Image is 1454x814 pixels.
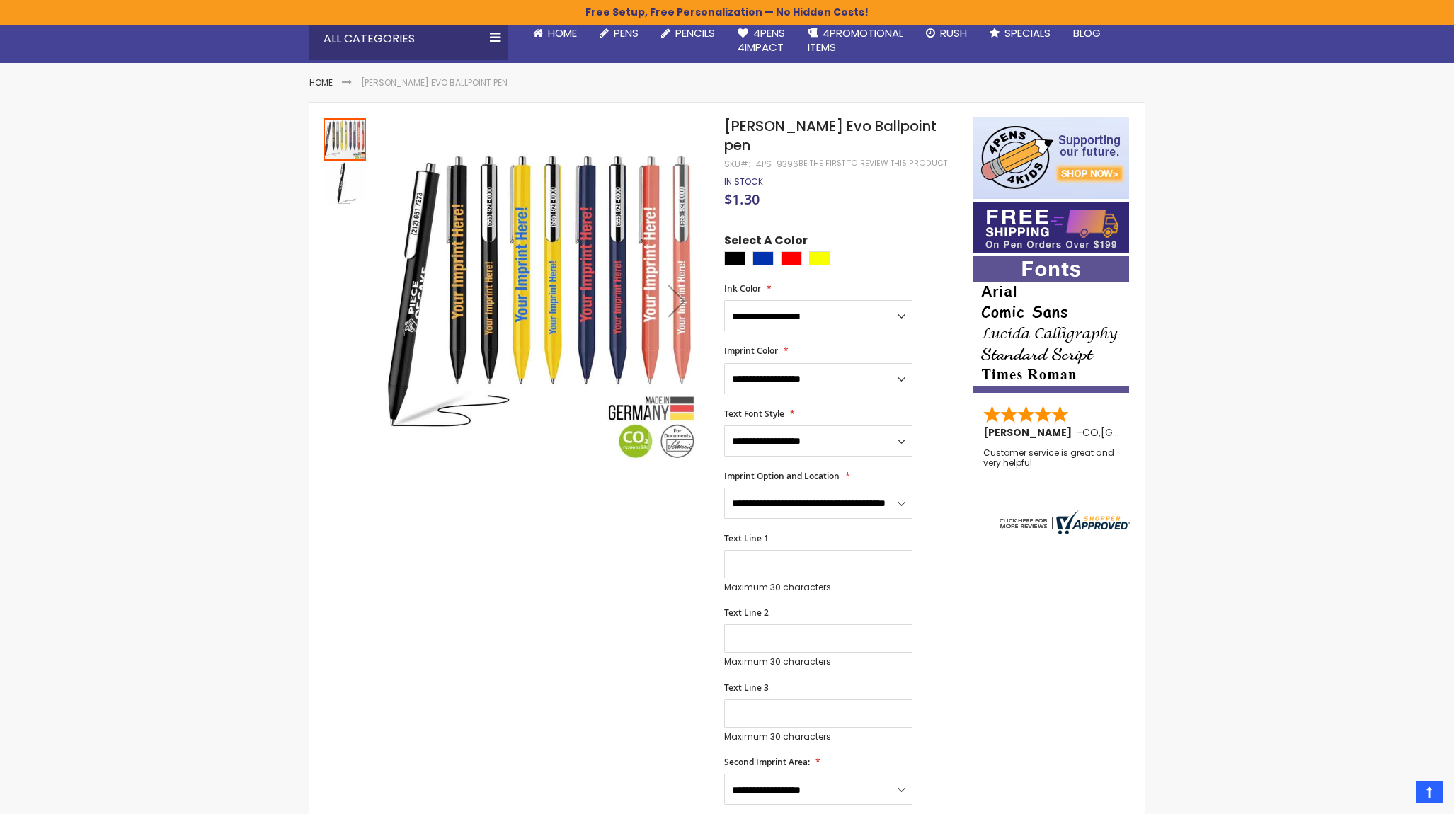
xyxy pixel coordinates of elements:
[996,525,1130,537] a: 4pens.com certificate URL
[983,448,1121,478] div: Customer service is great and very helpful
[1082,425,1099,440] span: CO
[724,233,808,252] span: Select A Color
[781,251,802,265] div: Red
[1337,776,1454,814] iframe: Google Customer Reviews
[724,190,760,209] span: $1.30
[648,117,705,484] div: Next
[724,470,840,482] span: Imprint Option and Location
[1062,18,1112,49] a: Blog
[548,25,577,40] span: Home
[724,731,912,743] p: Maximum 30 characters
[808,25,903,55] span: 4PROMOTIONAL ITEMS
[588,18,650,49] a: Pens
[798,158,947,168] a: Be the first to review this product
[973,117,1129,199] img: 4pens 4 kids
[1073,25,1101,40] span: Blog
[724,345,778,357] span: Imprint Color
[324,162,366,205] img: Schneider Evo Ballpoint pen
[309,76,333,88] a: Home
[650,18,726,49] a: Pencils
[724,176,763,188] span: In stock
[522,18,588,49] a: Home
[915,18,978,49] a: Rush
[724,656,912,667] p: Maximum 30 characters
[978,18,1062,49] a: Specials
[324,117,367,161] div: Schneider Evo Ballpoint pen
[724,176,763,188] div: Availability
[724,582,912,593] p: Maximum 30 characters
[724,532,769,544] span: Text Line 1
[724,282,761,294] span: Ink Color
[724,756,810,768] span: Second Imprint Area:
[726,18,796,64] a: 4Pens4impact
[724,158,750,170] strong: SKU
[1077,425,1205,440] span: - ,
[940,25,967,40] span: Rush
[738,25,785,55] span: 4Pens 4impact
[752,251,774,265] div: Blue
[361,77,508,88] li: [PERSON_NAME] Evo Ballpoint pen
[324,161,366,205] div: Schneider Evo Ballpoint pen
[1101,425,1205,440] span: [GEOGRAPHIC_DATA]
[996,510,1130,534] img: 4pens.com widget logo
[756,159,798,170] div: 4PS-9396
[973,202,1129,253] img: Free shipping on orders over $199
[724,408,784,420] span: Text Font Style
[675,25,715,40] span: Pencils
[983,425,1077,440] span: [PERSON_NAME]
[724,607,769,619] span: Text Line 2
[724,116,937,155] span: [PERSON_NAME] Evo Ballpoint pen
[973,256,1129,393] img: font-personalization-examples
[614,25,639,40] span: Pens
[724,682,769,694] span: Text Line 3
[309,18,508,60] div: All Categories
[724,251,745,265] div: Black
[809,251,830,265] div: Yellow
[382,137,705,461] img: Schneider Evo Ballpoint pen
[796,18,915,64] a: 4PROMOTIONALITEMS
[1004,25,1051,40] span: Specials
